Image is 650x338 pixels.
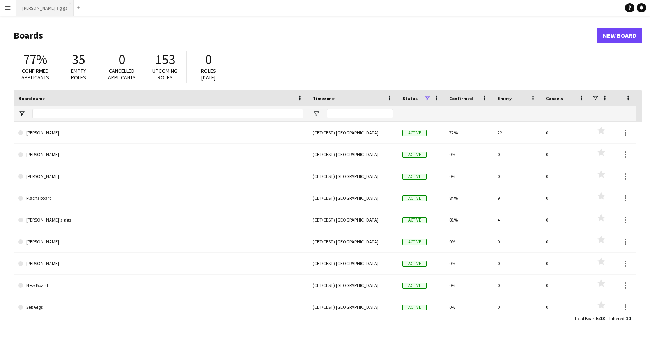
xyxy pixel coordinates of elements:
[626,315,631,321] span: 10
[308,187,398,209] div: (CET/CEST) [GEOGRAPHIC_DATA]
[498,95,512,101] span: Empty
[402,195,427,201] span: Active
[600,315,605,321] span: 13
[402,239,427,245] span: Active
[18,275,303,296] a: New Board
[541,144,590,165] div: 0
[445,209,493,231] div: 81%
[609,311,631,326] div: :
[574,315,599,321] span: Total Boards
[108,67,136,81] span: Cancelled applicants
[16,0,74,16] button: [PERSON_NAME]'s gigs
[609,315,625,321] span: Filtered
[18,110,25,117] button: Open Filter Menu
[23,51,47,68] span: 77%
[445,296,493,318] div: 0%
[18,165,303,187] a: [PERSON_NAME]
[18,144,303,165] a: [PERSON_NAME]
[445,187,493,209] div: 84%
[402,130,427,136] span: Active
[402,261,427,267] span: Active
[445,275,493,296] div: 0%
[18,95,45,101] span: Board name
[445,165,493,187] div: 0%
[546,95,563,101] span: Cancels
[574,311,605,326] div: :
[18,253,303,275] a: [PERSON_NAME]
[201,67,216,81] span: Roles [DATE]
[313,110,320,117] button: Open Filter Menu
[72,51,85,68] span: 35
[205,51,212,68] span: 0
[493,165,541,187] div: 0
[445,122,493,143] div: 72%
[308,122,398,143] div: (CET/CEST) [GEOGRAPHIC_DATA]
[308,165,398,187] div: (CET/CEST) [GEOGRAPHIC_DATA]
[493,275,541,296] div: 0
[402,305,427,310] span: Active
[541,275,590,296] div: 0
[402,95,418,101] span: Status
[541,122,590,143] div: 0
[493,296,541,318] div: 0
[493,209,541,231] div: 4
[21,67,49,81] span: Confirmed applicants
[14,30,597,41] h1: Boards
[71,67,86,81] span: Empty roles
[32,109,303,118] input: Board name Filter Input
[541,209,590,231] div: 0
[597,28,642,43] a: New Board
[541,187,590,209] div: 0
[493,253,541,274] div: 0
[541,296,590,318] div: 0
[18,209,303,231] a: [PERSON_NAME]'s gigs
[493,122,541,143] div: 22
[449,95,473,101] span: Confirmed
[445,231,493,252] div: 0%
[18,296,303,318] a: Seb Gigs
[445,253,493,274] div: 0%
[155,51,175,68] span: 153
[402,283,427,289] span: Active
[152,67,177,81] span: Upcoming roles
[402,217,427,223] span: Active
[18,187,303,209] a: Flachs board
[493,144,541,165] div: 0
[18,231,303,253] a: [PERSON_NAME]
[308,296,398,318] div: (CET/CEST) [GEOGRAPHIC_DATA]
[402,174,427,180] span: Active
[308,253,398,274] div: (CET/CEST) [GEOGRAPHIC_DATA]
[541,165,590,187] div: 0
[313,95,335,101] span: Timezone
[493,187,541,209] div: 9
[308,144,398,165] div: (CET/CEST) [GEOGRAPHIC_DATA]
[308,209,398,231] div: (CET/CEST) [GEOGRAPHIC_DATA]
[493,231,541,252] div: 0
[18,122,303,144] a: [PERSON_NAME]
[541,231,590,252] div: 0
[327,109,393,118] input: Timezone Filter Input
[445,144,493,165] div: 0%
[402,152,427,158] span: Active
[541,253,590,274] div: 0
[119,51,125,68] span: 0
[308,231,398,252] div: (CET/CEST) [GEOGRAPHIC_DATA]
[308,275,398,296] div: (CET/CEST) [GEOGRAPHIC_DATA]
